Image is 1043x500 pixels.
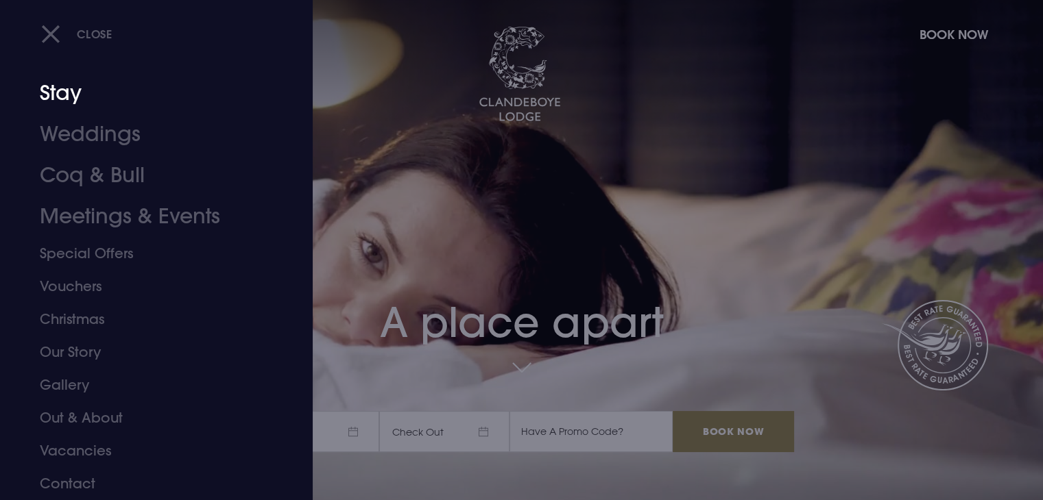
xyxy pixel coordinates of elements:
a: Gallery [40,368,256,401]
a: Christmas [40,303,256,336]
button: Close [41,20,112,48]
a: Coq & Bull [40,155,256,196]
a: Weddings [40,114,256,155]
a: Our Story [40,336,256,368]
a: Meetings & Events [40,196,256,237]
a: Vouchers [40,270,256,303]
a: Out & About [40,401,256,434]
span: Close [77,27,112,41]
a: Special Offers [40,237,256,270]
a: Vacancies [40,434,256,467]
a: Stay [40,73,256,114]
a: Contact [40,467,256,500]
